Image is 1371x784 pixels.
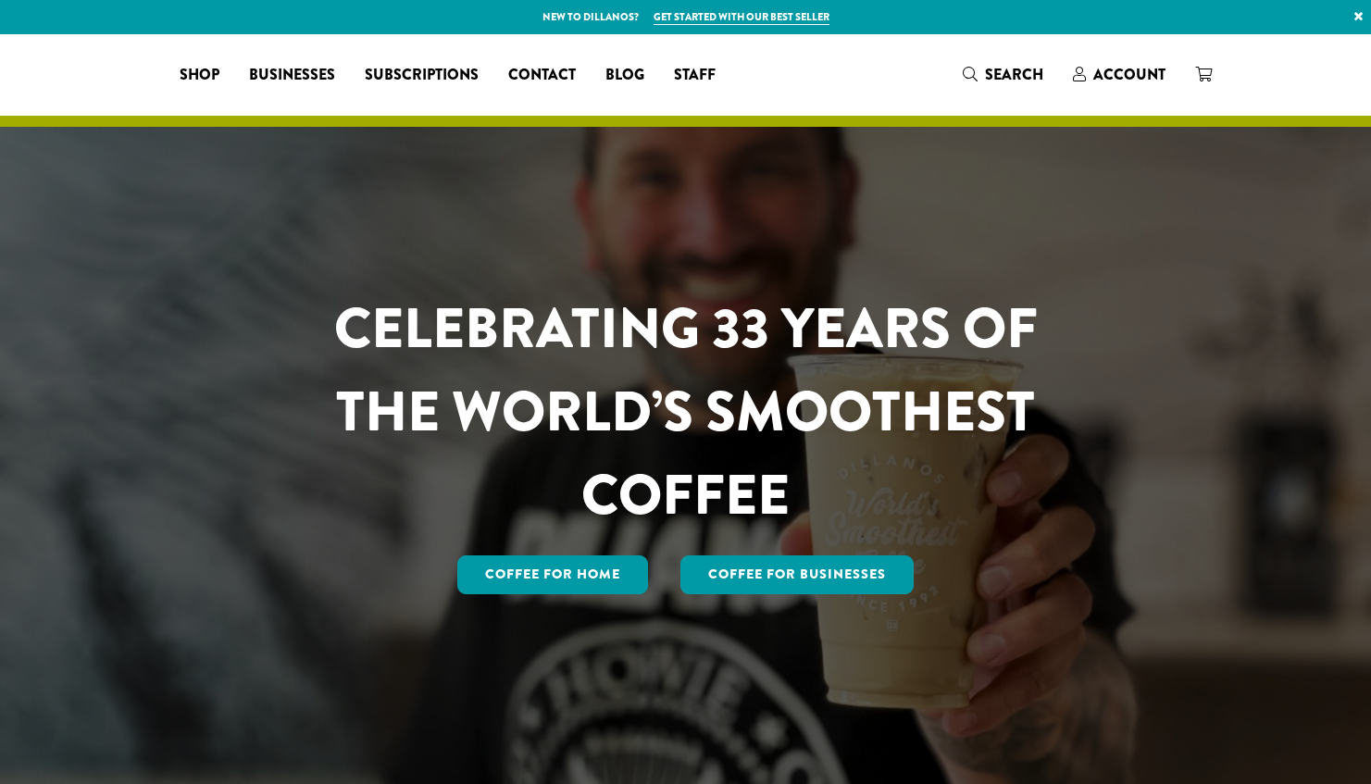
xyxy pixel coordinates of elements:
a: Shop [165,60,234,90]
span: Staff [674,64,716,87]
a: Search [948,59,1058,90]
a: Coffee For Businesses [680,555,914,594]
h1: CELEBRATING 33 YEARS OF THE WORLD’S SMOOTHEST COFFEE [280,287,1092,537]
span: Businesses [249,64,335,87]
a: Coffee for Home [457,555,648,594]
span: Account [1093,64,1165,85]
a: Get started with our best seller [654,9,829,25]
span: Contact [508,64,576,87]
span: Subscriptions [365,64,479,87]
span: Shop [180,64,219,87]
span: Search [985,64,1043,85]
span: Blog [605,64,644,87]
a: Staff [659,60,730,90]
